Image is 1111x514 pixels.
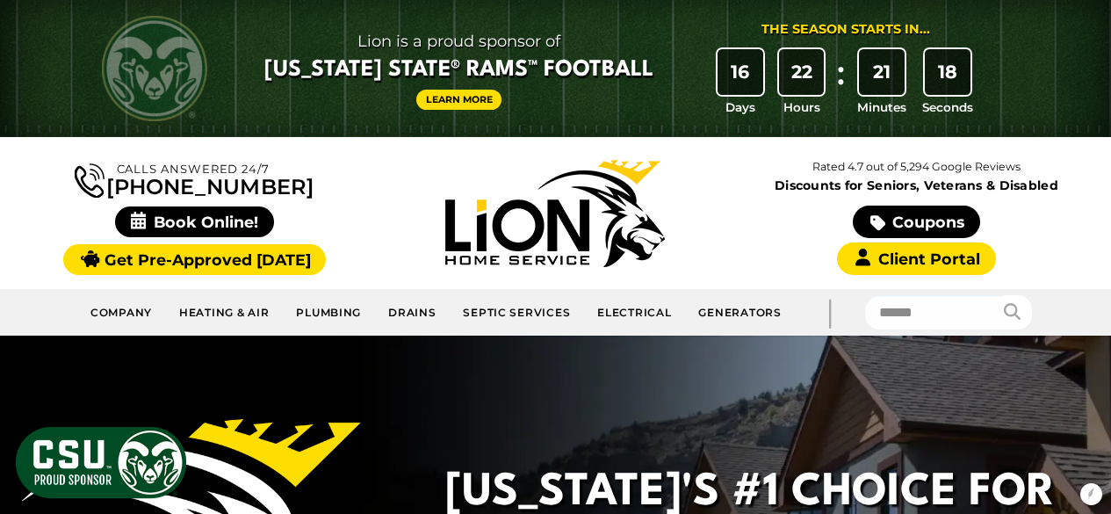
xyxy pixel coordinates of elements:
[853,206,979,238] a: Coupons
[63,244,326,275] a: Get Pre-Approved [DATE]
[859,49,905,95] div: 21
[450,296,584,329] a: Septic Services
[761,20,930,40] div: The Season Starts in...
[718,49,763,95] div: 16
[166,296,283,329] a: Heating & Air
[445,160,665,267] img: Lion Home Service
[115,206,274,237] span: Book Online!
[837,243,995,275] a: Client Portal
[739,179,1093,192] span: Discounts for Seniors, Veterans & Disabled
[783,98,820,116] span: Hours
[13,424,189,501] img: CSU Sponsor Badge
[264,27,653,55] span: Lion is a proud sponsor of
[75,160,314,198] a: [PHONE_NUMBER]
[925,49,970,95] div: 18
[283,296,375,329] a: Plumbing
[264,55,653,85] span: [US_STATE] State® Rams™ Football
[922,98,973,116] span: Seconds
[736,157,1097,177] p: Rated 4.7 out of 5,294 Google Reviews
[832,49,849,117] div: :
[857,98,906,116] span: Minutes
[685,296,794,329] a: Generators
[795,289,865,336] div: |
[375,296,450,329] a: Drains
[77,296,166,329] a: Company
[725,98,755,116] span: Days
[416,90,502,110] a: Learn More
[102,16,207,121] img: CSU Rams logo
[779,49,825,95] div: 22
[584,296,685,329] a: Electrical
